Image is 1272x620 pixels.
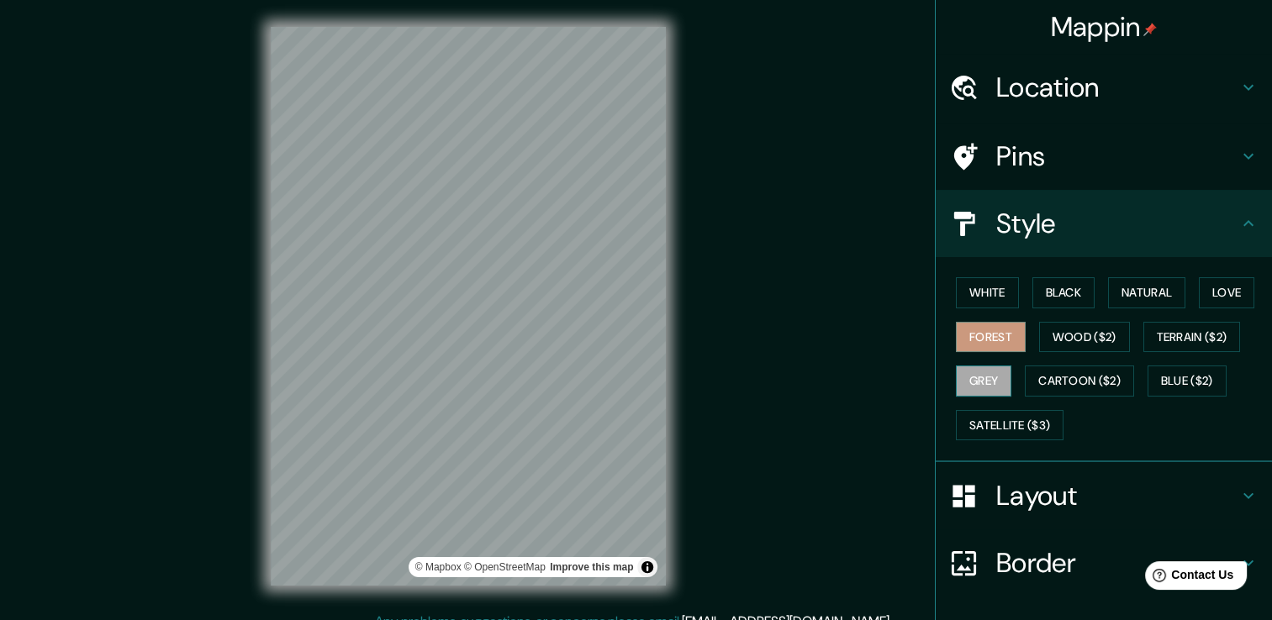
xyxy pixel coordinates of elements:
a: Map feedback [550,561,633,573]
h4: Layout [996,479,1238,512]
h4: Style [996,207,1238,240]
div: Style [936,190,1272,257]
button: Grey [956,365,1011,397]
a: Mapbox [415,561,462,573]
h4: Location [996,71,1238,104]
div: Location [936,54,1272,121]
button: Natural [1108,277,1185,308]
img: pin-icon.png [1143,23,1157,36]
div: Border [936,529,1272,596]
button: Blue ($2) [1148,365,1227,397]
canvas: Map [271,27,666,586]
button: Toggle attribution [637,557,657,577]
div: Layout [936,462,1272,529]
button: White [956,277,1019,308]
button: Black [1032,277,1095,308]
a: OpenStreetMap [464,561,546,573]
button: Satellite ($3) [956,410,1064,441]
button: Love [1199,277,1254,308]
h4: Mappin [1051,10,1158,44]
button: Cartoon ($2) [1025,365,1134,397]
button: Forest [956,322,1026,353]
h4: Pins [996,139,1238,173]
button: Terrain ($2) [1143,322,1241,353]
iframe: Help widget launcher [1122,554,1254,602]
div: Pins [936,123,1272,190]
button: Wood ($2) [1039,322,1130,353]
h4: Border [996,546,1238,580]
